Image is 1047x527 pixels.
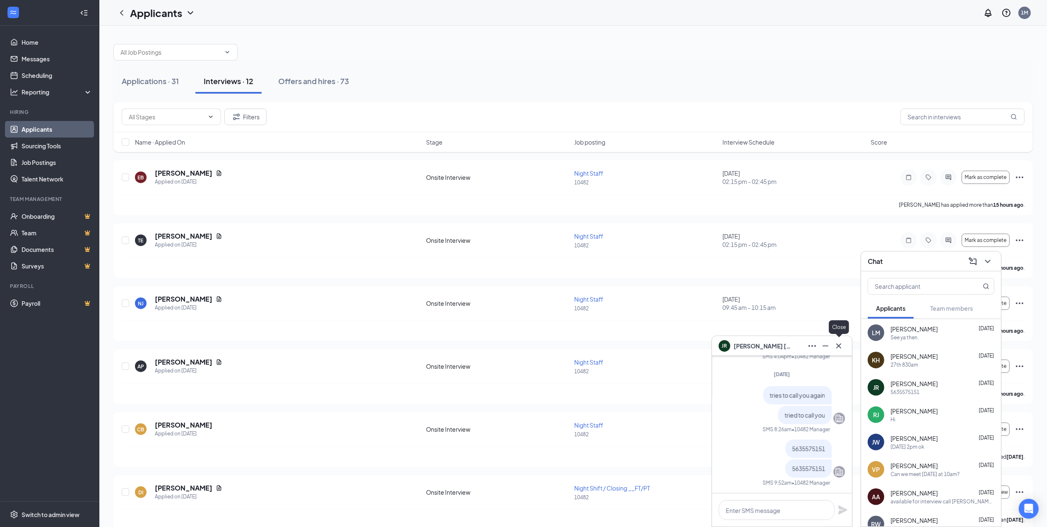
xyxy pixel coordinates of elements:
span: Night Staff [574,295,603,303]
span: [PERSON_NAME] [891,352,938,360]
span: [PERSON_NAME] [891,489,938,497]
div: AA [872,493,880,501]
a: Sourcing Tools [22,138,92,154]
button: ComposeMessage [966,255,980,268]
span: 5635575151 [792,445,825,452]
span: Score [871,138,887,146]
h5: [PERSON_NAME] [155,169,212,178]
b: 16 hours ago [993,328,1023,334]
svg: ChevronLeft [117,8,127,18]
span: [DATE] [979,380,994,386]
h5: [PERSON_NAME] [155,483,212,493]
svg: Ellipses [807,341,817,351]
div: Interviews · 12 [204,76,253,86]
div: Applied on [DATE] [155,304,222,312]
div: Onsite Interview [426,425,570,433]
div: SMS 4:04pm [762,353,792,360]
span: Name · Applied On [135,138,185,146]
svg: Filter [231,112,241,122]
div: Onsite Interview [426,173,570,181]
b: [DATE] [1006,517,1023,523]
svg: Plane [838,505,848,515]
div: LM [872,329,880,337]
a: OnboardingCrown [22,208,92,225]
a: Talent Network [22,171,92,187]
div: Can we meet [DATE] at 10am? [891,471,960,478]
div: Applications · 31 [122,76,179,86]
span: tries to call you again [770,392,825,399]
div: Hiring [10,109,91,116]
p: 10482 [574,179,717,186]
span: Team members [930,305,973,312]
svg: Ellipses [1015,361,1025,371]
div: Reporting [22,88,93,96]
svg: Settings [10,510,18,519]
div: JW [872,438,880,446]
button: Cross [832,339,845,353]
div: Payroll [10,283,91,290]
b: 15 hours ago [993,265,1023,271]
div: Applied on [DATE] [155,241,222,249]
span: Night Staff [574,358,603,366]
svg: ChevronDown [207,114,214,120]
span: Night Shift / Closing __FT/PT [574,484,650,492]
button: Minimize [819,339,832,353]
span: [PERSON_NAME] [891,516,938,525]
span: Night Staff [574,169,603,177]
svg: ChevronDown [224,49,231,56]
svg: Document [216,485,222,491]
span: Stage [426,138,443,146]
div: KH [872,356,880,364]
span: Applicants [876,305,905,312]
span: 02:15 pm - 02:45 pm [722,240,866,249]
div: Close [829,320,849,334]
svg: Minimize [821,341,830,351]
span: [DATE] [979,462,994,468]
button: Mark as complete [962,171,1010,184]
div: NJ [138,300,144,307]
h5: [PERSON_NAME] [155,232,212,241]
div: Applied on [DATE] [155,430,212,438]
svg: Ellipses [1015,424,1025,434]
svg: Document [216,359,222,365]
div: [DATE] [722,295,866,312]
span: [PERSON_NAME] [PERSON_NAME] [734,341,792,351]
span: Mark as complete [965,174,1006,180]
h1: Applicants [130,6,182,20]
div: DI [138,489,143,496]
svg: MagnifyingGlass [983,283,989,290]
svg: Ellipses [1015,487,1025,497]
span: [PERSON_NAME] [891,407,938,415]
div: SMS 9:52am [763,479,792,486]
span: Job posting [574,138,605,146]
button: Mark as complete [962,234,1010,247]
div: TE [138,237,144,244]
div: Offers and hires · 73 [278,76,349,86]
svg: Document [216,233,222,239]
span: Mark as complete [965,237,1006,243]
svg: Tag [924,174,934,181]
div: EB [138,174,144,181]
span: 09:45 am - 10:15 am [722,303,866,312]
svg: ComposeMessage [968,256,978,266]
div: RJ [873,411,879,419]
svg: WorkstreamLogo [9,8,17,17]
svg: ChevronDown [983,256,993,266]
span: [DATE] [774,371,790,377]
span: [DATE] [979,435,994,441]
div: Onsite Interview [426,236,570,244]
div: AP [137,363,144,370]
h3: Chat [868,257,883,266]
svg: MagnifyingGlass [1011,114,1017,120]
div: Onsite Interview [426,299,570,307]
div: Applied on [DATE] [155,367,222,375]
button: ChevronDown [981,255,994,268]
div: [DATE] 2pm ok [891,443,924,450]
p: 10482 [574,494,717,501]
p: 10482 [574,368,717,375]
input: All Job Postings [120,48,221,57]
div: Switch to admin view [22,510,79,519]
button: Filter Filters [224,109,267,125]
svg: ActiveChat [944,237,953,244]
